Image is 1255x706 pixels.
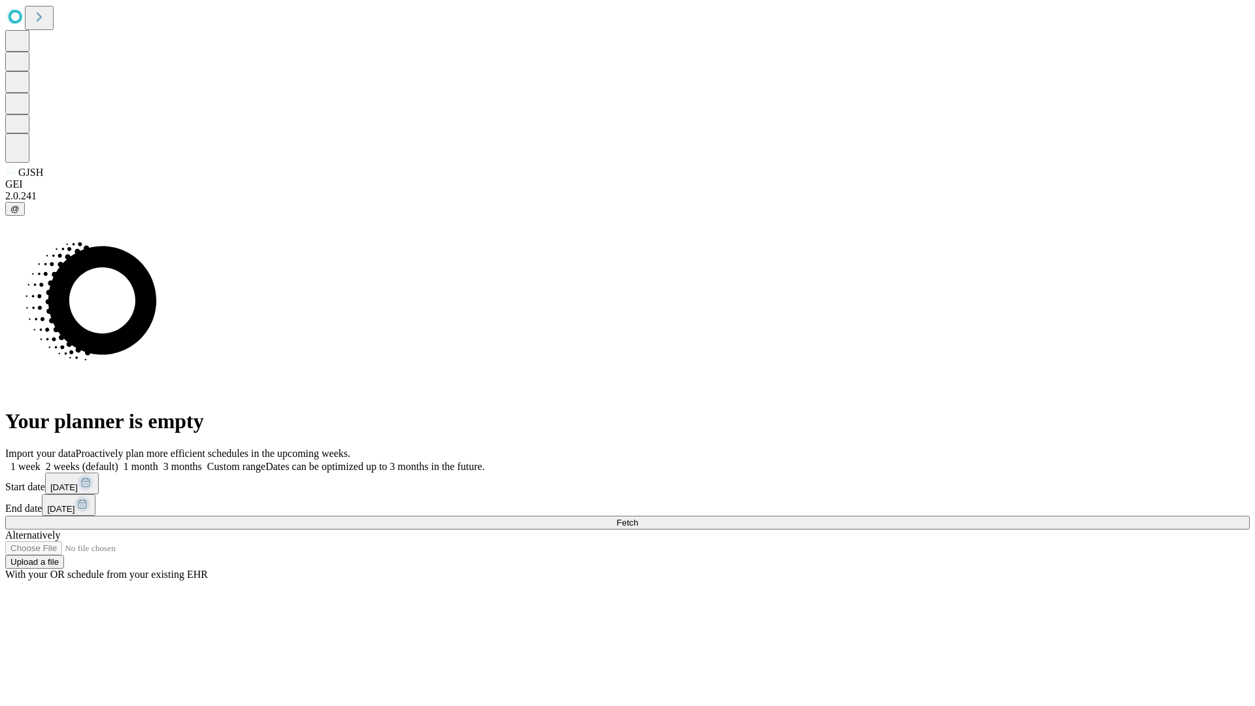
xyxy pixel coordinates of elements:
button: Upload a file [5,555,64,569]
span: Alternatively [5,529,60,541]
div: 2.0.241 [5,190,1250,202]
span: [DATE] [50,482,78,492]
span: With your OR schedule from your existing EHR [5,569,208,580]
span: 1 month [124,461,158,472]
span: 1 week [10,461,41,472]
span: [DATE] [47,504,75,514]
span: Fetch [616,518,638,528]
div: End date [5,494,1250,516]
span: Custom range [207,461,265,472]
span: Proactively plan more efficient schedules in the upcoming weeks. [76,448,350,459]
h1: Your planner is empty [5,409,1250,433]
span: 2 weeks (default) [46,461,118,472]
span: @ [10,204,20,214]
span: 3 months [163,461,202,472]
button: [DATE] [42,494,95,516]
div: GEI [5,178,1250,190]
button: Fetch [5,516,1250,529]
button: [DATE] [45,473,99,494]
span: Dates can be optimized up to 3 months in the future. [265,461,484,472]
div: Start date [5,473,1250,494]
button: @ [5,202,25,216]
span: GJSH [18,167,43,178]
span: Import your data [5,448,76,459]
